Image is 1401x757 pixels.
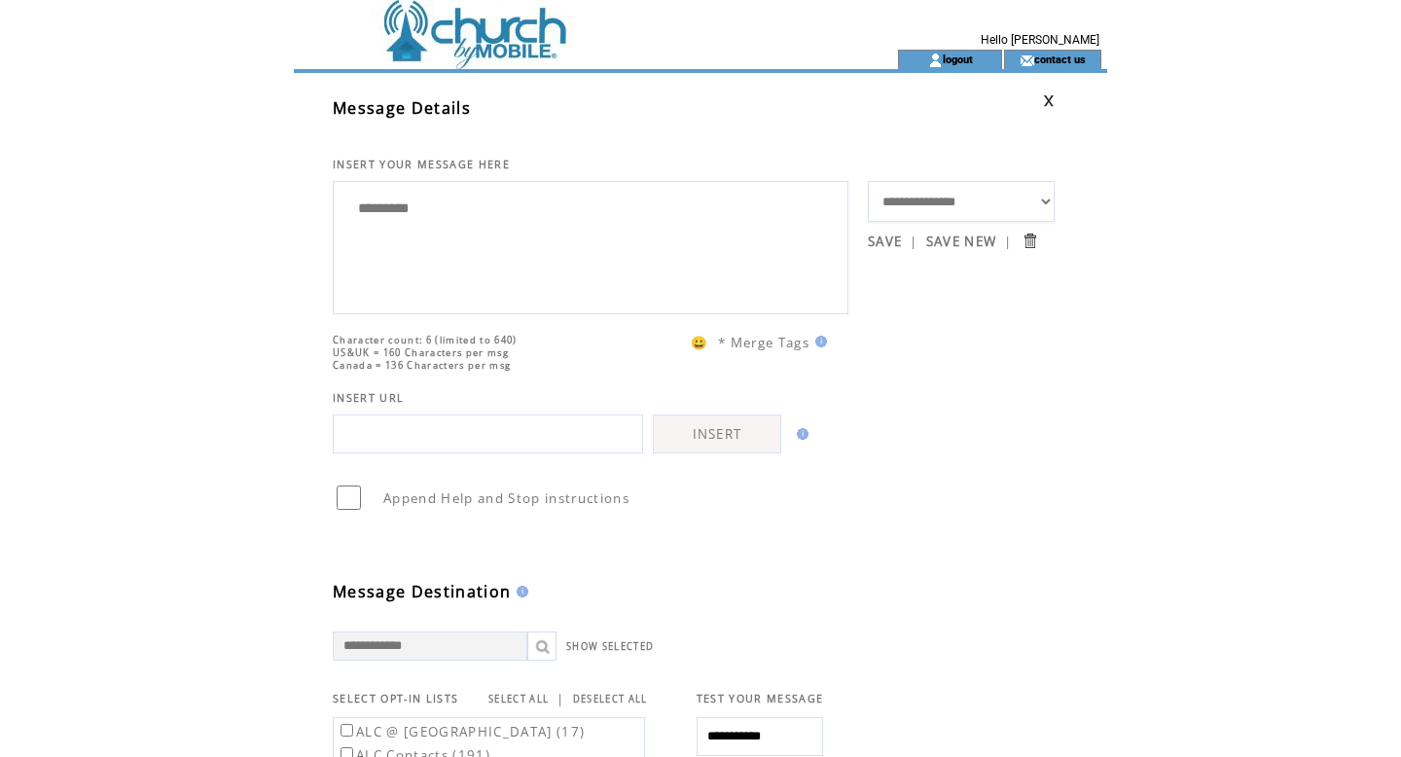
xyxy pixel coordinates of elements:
[928,53,943,68] img: account_icon.gif
[333,359,511,372] span: Canada = 136 Characters per msg
[333,334,518,346] span: Character count: 6 (limited to 640)
[1034,53,1086,65] a: contact us
[926,233,997,250] a: SAVE NEW
[573,693,648,705] a: DESELECT ALL
[333,97,471,119] span: Message Details
[653,415,781,453] a: INSERT
[333,391,404,405] span: INSERT URL
[333,346,509,359] span: US&UK = 160 Characters per msg
[333,158,510,171] span: INSERT YOUR MESSAGE HERE
[910,233,917,250] span: |
[1021,232,1039,250] input: Submit
[791,428,808,440] img: help.gif
[341,724,353,737] input: ALC @ [GEOGRAPHIC_DATA] (17)
[697,692,824,705] span: TEST YOUR MESSAGE
[981,33,1099,47] span: Hello [PERSON_NAME]
[691,334,708,351] span: 😀
[337,723,585,740] label: ALC @ [GEOGRAPHIC_DATA] (17)
[566,640,654,653] a: SHOW SELECTED
[333,581,511,602] span: Message Destination
[868,233,902,250] a: SAVE
[488,693,549,705] a: SELECT ALL
[511,586,528,597] img: help.gif
[718,334,809,351] span: * Merge Tags
[809,336,827,347] img: help.gif
[557,690,564,707] span: |
[333,692,458,705] span: SELECT OPT-IN LISTS
[1004,233,1012,250] span: |
[943,53,973,65] a: logout
[383,489,629,507] span: Append Help and Stop instructions
[1020,53,1034,68] img: contact_us_icon.gif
